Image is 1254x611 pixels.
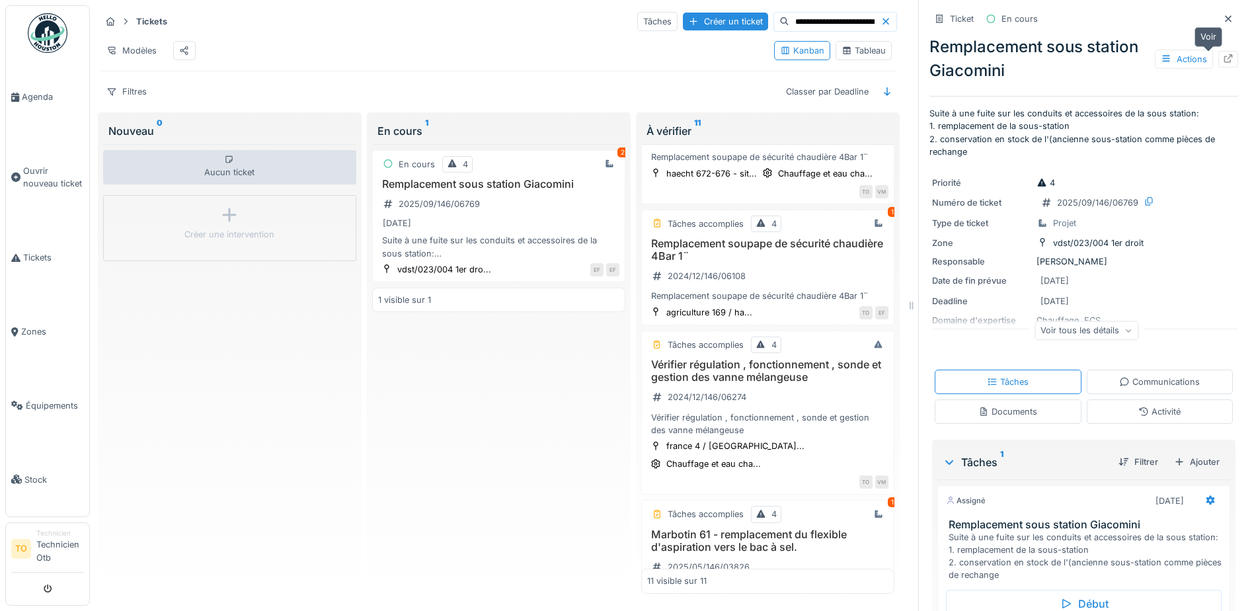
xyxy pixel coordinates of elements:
div: [DATE] [383,217,411,229]
div: EF [606,263,619,276]
div: En cours [399,158,435,171]
div: 2 [617,147,628,157]
div: Suite à une fuite sur les conduits et accessoires de la sous station: 1. remplacement de la sous-... [949,531,1224,582]
div: Chauffage et eau cha... [666,458,761,470]
div: 2024/12/146/06274 [668,391,746,403]
a: Agenda [6,60,89,134]
div: 2025/05/146/03826 [668,561,750,573]
div: Chauffage et eau cha... [778,167,873,180]
div: En cours [1001,13,1038,25]
div: [DATE] [1040,295,1069,307]
div: VM [875,185,888,198]
div: [DATE] [1040,274,1069,287]
div: agriculture 169 / ha... [666,306,752,319]
div: 2025/09/146/06769 [399,198,480,210]
div: Tâches [637,12,678,31]
span: Tickets [23,251,84,264]
div: Communications [1119,376,1200,388]
div: france 4 / [GEOGRAPHIC_DATA]... [666,440,804,452]
div: Ajouter [1169,453,1225,471]
div: Ticket [950,13,974,25]
div: VM [875,475,888,489]
div: 2025/09/146/06769 [1057,196,1138,209]
li: Technicien Otb [36,528,84,569]
div: Responsable [932,255,1031,268]
div: Créer une intervention [184,228,274,241]
div: [PERSON_NAME] [932,255,1235,268]
div: À vérifier [647,123,889,139]
div: Priorité [932,177,1031,189]
div: Zone [932,237,1031,249]
div: TO [859,475,873,489]
div: Numéro de ticket [932,196,1031,209]
div: 1 visible sur 1 [378,294,431,306]
h3: Remplacement sous station Giacomini [378,178,619,190]
p: Suite à une fuite sur les conduits et accessoires de la sous station: 1. remplacement de la sous-... [929,107,1238,158]
span: Équipements [26,399,84,412]
sup: 1 [425,123,428,139]
div: Documents [978,405,1037,418]
img: Badge_color-CXgf-gQk.svg [28,13,67,53]
div: Tableau [842,44,886,57]
div: [DATE] [1156,495,1184,507]
div: 4 [771,218,777,230]
div: Tâches [987,376,1029,388]
div: Date de fin prévue [932,274,1031,287]
div: En cours [377,123,620,139]
div: EF [875,306,888,319]
div: 4 [771,339,777,351]
div: Tâches accomplies [668,339,744,351]
span: Ouvrir nouveau ticket [23,165,84,190]
h3: Remplacement soupape de sécurité chaudière 4Bar 1¨ [647,237,888,263]
strong: Tickets [131,15,173,28]
div: Remplacement soupape de sécurité chaudière 4Bar 1¨ [647,290,888,302]
div: Remplacement sous station Giacomini [929,35,1238,83]
h3: Vérifier régulation , fonctionnement , sonde et gestion des vanne mélangeuse [647,358,888,384]
div: TO [859,306,873,319]
a: Équipements [6,368,89,442]
div: Voir [1195,27,1222,46]
a: Ouvrir nouveau ticket [6,134,89,221]
div: TO [859,185,873,198]
div: Filtres [100,82,153,101]
div: 4 [771,508,777,520]
div: Tâches accomplies [668,508,744,520]
div: Remplacement soupape de sécurité chaudière 4Bar 1¨ [647,151,888,163]
div: vdst/023/004 1er droit [1053,237,1144,249]
div: Classer par Deadline [780,82,875,101]
div: Nouveau [108,123,351,139]
div: Modèles [100,41,163,60]
h3: Marbotin 61 - remplacement du flexible d'aspiration vers le bac à sel. [647,528,888,553]
sup: 0 [157,123,163,139]
sup: 1 [1000,454,1003,470]
div: Kanban [780,44,824,57]
div: 1 [888,207,897,217]
li: TO [11,539,31,559]
div: EF [590,263,604,276]
span: Agenda [22,91,84,103]
div: Voir tous les détails [1035,321,1138,340]
div: Assigné [946,495,986,507]
div: Activité [1138,405,1181,418]
div: Type de ticket [932,217,1031,229]
a: Zones [6,295,89,369]
div: Deadline [932,295,1031,307]
div: 2024/12/146/06108 [668,270,746,282]
div: Tâches [943,454,1108,470]
div: Technicien [36,528,84,538]
div: Tâches accomplies [668,218,744,230]
span: Zones [21,325,84,338]
div: Suite à une fuite sur les conduits et accessoires de la sous station: 1. remplacement de la sous-... [378,234,619,259]
div: 1 [888,497,897,507]
div: Créer un ticket [683,13,768,30]
div: vdst/023/004 1er dro... [397,263,491,276]
div: haecht 672-676 - sit... [666,167,757,180]
a: TO TechnicienTechnicien Otb [11,528,84,573]
div: 11 visible sur 11 [647,575,707,587]
h3: Remplacement sous station Giacomini [949,518,1224,531]
div: Actions [1155,50,1213,69]
sup: 11 [694,123,701,139]
div: Aucun ticket [103,150,356,184]
div: 4 [463,158,468,171]
span: Stock [24,473,84,486]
